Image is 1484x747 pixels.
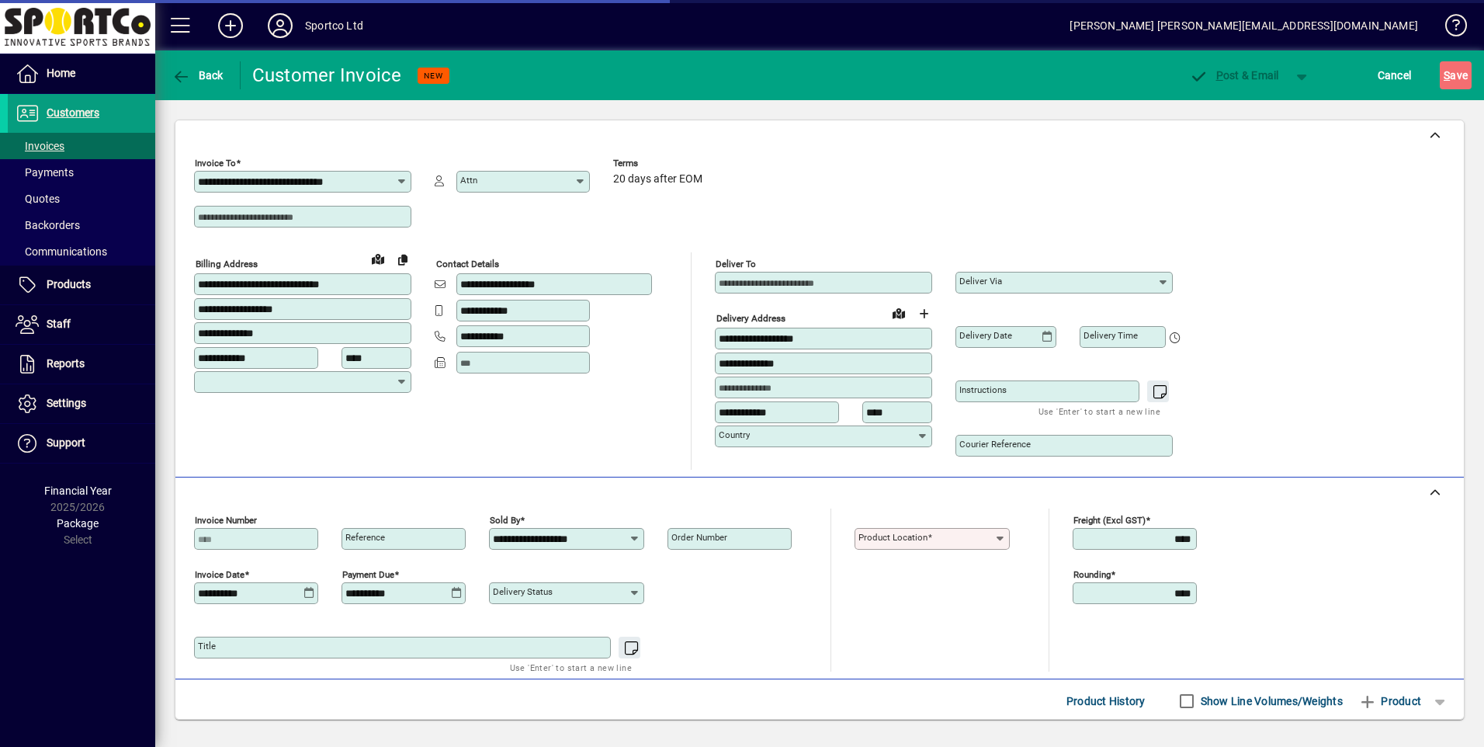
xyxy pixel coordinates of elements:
a: Payments [8,159,155,186]
mat-label: Title [198,641,216,651]
span: Terms [613,158,706,169]
mat-label: Deliver To [716,259,756,269]
a: Backorders [8,212,155,238]
mat-hint: Use 'Enter' to start a new line [510,658,632,676]
span: Invoices [16,140,64,152]
mat-label: Deliver via [959,276,1002,287]
span: Payments [16,166,74,179]
span: ave [1444,63,1468,88]
app-page-header-button: Back [155,61,241,89]
button: Post & Email [1181,61,1287,89]
button: Add [206,12,255,40]
span: Communications [16,245,107,258]
button: Product History [1060,687,1152,715]
mat-label: Attn [460,175,477,186]
a: View on map [366,246,390,271]
a: Home [8,54,155,93]
mat-label: Rounding [1073,569,1111,580]
button: Save [1440,61,1472,89]
div: Sportco Ltd [305,13,363,38]
a: Staff [8,305,155,344]
span: Staff [47,318,71,330]
mat-label: Product location [858,532,928,543]
span: Back [172,69,224,82]
a: Knowledge Base [1434,3,1465,54]
div: Customer Invoice [252,63,402,88]
button: Profile [255,12,305,40]
button: Product [1351,687,1429,715]
a: View on map [886,301,911,325]
span: Customers [47,106,99,119]
mat-label: Delivery time [1084,330,1138,341]
span: NEW [424,71,443,81]
span: Settings [47,397,86,409]
mat-label: Order number [671,532,727,543]
mat-label: Instructions [959,384,1007,395]
span: Product History [1066,689,1146,714]
a: Quotes [8,186,155,212]
mat-label: Payment due [342,569,394,580]
mat-hint: Use 'Enter' to start a new line [1038,402,1160,420]
span: Package [57,517,99,530]
span: P [1216,69,1223,82]
a: Reports [8,345,155,384]
label: Show Line Volumes/Weights [1198,693,1343,709]
mat-label: Delivery date [959,330,1012,341]
span: Reports [47,357,85,370]
mat-label: Country [719,429,750,440]
a: Products [8,266,155,304]
a: Invoices [8,133,155,159]
button: Cancel [1374,61,1416,89]
span: ost & Email [1189,69,1279,82]
span: Quotes [16,193,60,205]
span: Financial Year [44,485,112,497]
span: Products [47,278,91,290]
span: Backorders [16,219,80,231]
span: Home [47,67,75,79]
button: Choose address [911,301,936,326]
mat-label: Invoice date [195,569,244,580]
button: Back [168,61,227,89]
div: [PERSON_NAME] [PERSON_NAME][EMAIL_ADDRESS][DOMAIN_NAME] [1070,13,1418,38]
mat-label: Courier Reference [959,439,1031,450]
a: Support [8,424,155,463]
span: Support [47,436,85,449]
span: Product [1358,689,1421,714]
mat-label: Invoice number [195,515,257,526]
span: Cancel [1378,63,1412,88]
span: S [1444,69,1450,82]
mat-label: Sold by [490,515,520,526]
mat-label: Reference [345,532,385,543]
mat-label: Delivery status [493,586,553,597]
span: 20 days after EOM [613,173,702,186]
mat-label: Freight (excl GST) [1073,515,1146,526]
mat-label: Invoice To [195,158,236,169]
a: Communications [8,238,155,265]
button: Copy to Delivery address [390,247,415,272]
a: Settings [8,384,155,423]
